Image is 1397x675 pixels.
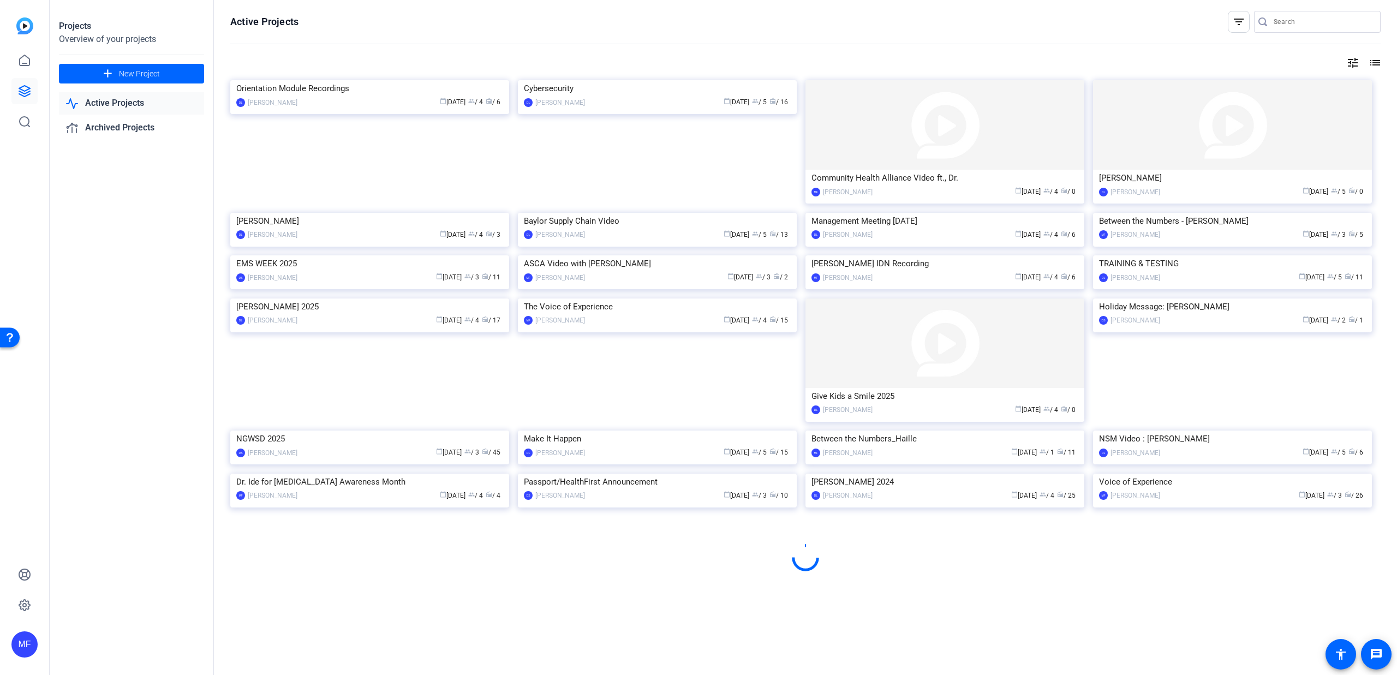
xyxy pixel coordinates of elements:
a: Archived Projects [59,117,204,139]
span: [DATE] [724,449,749,456]
span: / 4 [464,316,479,324]
div: DL [236,230,245,239]
span: calendar_today [440,230,446,237]
div: DL [236,98,245,107]
span: [DATE] [1303,231,1328,238]
span: calendar_today [1015,273,1022,279]
span: / 3 [752,492,767,499]
span: group [468,230,475,237]
span: [DATE] [1303,316,1328,324]
mat-icon: add [101,67,115,81]
div: DL [1099,188,1108,196]
div: [PERSON_NAME] [823,404,873,415]
span: radio [1348,187,1355,194]
div: [PERSON_NAME] [248,272,297,283]
span: / 11 [482,273,500,281]
span: [DATE] [1299,492,1324,499]
div: [PERSON_NAME] [1111,187,1160,198]
span: group [1040,491,1046,498]
span: / 5 [752,449,767,456]
span: / 0 [1061,188,1076,195]
span: / 6 [1348,449,1363,456]
span: [DATE] [1015,273,1041,281]
span: calendar_today [724,491,730,498]
span: / 3 [464,273,479,281]
span: radio [1348,230,1355,237]
div: Between the Numbers_Haille [811,431,1078,447]
div: DL [524,449,533,457]
div: [PERSON_NAME] [823,187,873,198]
span: / 11 [1057,449,1076,456]
div: DL [236,316,245,325]
div: DL [811,230,820,239]
span: radio [482,273,488,279]
span: [DATE] [436,273,462,281]
div: [PERSON_NAME] [535,97,585,108]
span: / 2 [773,273,788,281]
div: [PERSON_NAME] [248,229,297,240]
span: radio [486,491,492,498]
span: [DATE] [724,316,749,324]
span: [DATE] [1015,231,1041,238]
input: Search [1274,15,1372,28]
span: / 4 [486,492,500,499]
span: group [1043,273,1050,279]
span: calendar_today [724,316,730,322]
mat-icon: message [1370,648,1383,661]
span: radio [486,230,492,237]
span: [DATE] [436,449,462,456]
div: [PERSON_NAME] 2025 [236,298,503,315]
button: New Project [59,64,204,83]
span: group [756,273,762,279]
div: [PERSON_NAME] IDN Recording [811,255,1078,272]
span: / 4 [1043,406,1058,414]
span: radio [1348,448,1355,455]
span: [DATE] [440,98,465,106]
div: Baylor Supply Chain Video [524,213,791,229]
div: MF [524,316,533,325]
div: DS [236,449,245,457]
div: [PERSON_NAME] [823,447,873,458]
span: calendar_today [724,230,730,237]
span: / 4 [468,231,483,238]
mat-icon: tune [1346,56,1359,69]
span: group [1327,491,1334,498]
a: Active Projects [59,92,204,115]
span: / 3 [756,273,771,281]
div: [PERSON_NAME] [535,315,585,326]
span: / 5 [752,98,767,106]
span: group [1331,230,1338,237]
span: group [464,316,471,322]
div: Give Kids a Smile 2025 [811,388,1078,404]
div: MF [524,273,533,282]
div: Cybersecurity [524,80,791,97]
span: [DATE] [724,492,749,499]
h1: Active Projects [230,15,298,28]
div: DS [1099,316,1108,325]
div: DL [811,405,820,414]
span: radio [769,98,776,104]
span: / 0 [1061,406,1076,414]
div: [PERSON_NAME] [1111,315,1160,326]
div: [PERSON_NAME] [248,315,297,326]
div: MF [1099,230,1108,239]
span: / 3 [486,231,500,238]
div: [PERSON_NAME] [823,229,873,240]
div: [PERSON_NAME] 2024 [811,474,1078,490]
span: group [1043,230,1050,237]
span: calendar_today [1011,448,1018,455]
span: / 6 [1061,273,1076,281]
div: Projects [59,20,204,33]
span: / 17 [482,316,500,324]
span: radio [773,273,780,279]
span: calendar_today [1303,316,1309,322]
div: MF [11,631,38,658]
div: Passport/HealthFirst Announcement [524,474,791,490]
span: group [1331,316,1338,322]
span: calendar_today [1299,273,1305,279]
span: / 15 [769,316,788,324]
span: [DATE] [1015,406,1041,414]
span: radio [482,316,488,322]
span: / 5 [752,231,767,238]
div: [PERSON_NAME] [823,490,873,501]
